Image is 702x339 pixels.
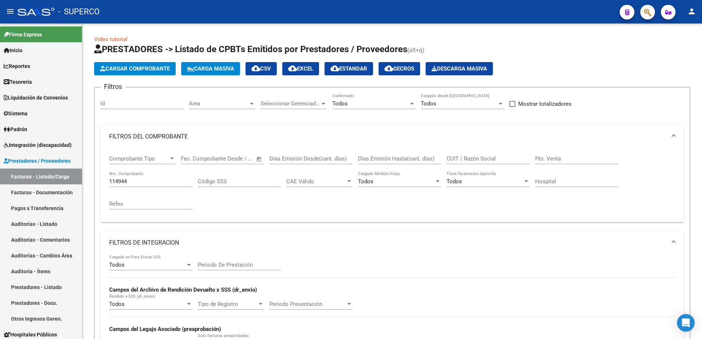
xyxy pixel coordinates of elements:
[269,301,346,307] span: Período Presentación
[358,178,373,185] span: Todos
[181,155,211,162] input: Fecha inicio
[4,78,32,86] span: Tesorería
[426,62,493,75] button: Descarga Masiva
[246,62,277,75] button: CSV
[421,100,436,107] span: Todos
[94,36,128,43] a: Video tutorial
[426,62,493,75] app-download-masive: Descarga masiva de comprobantes (adjuntos)
[100,148,684,222] div: FILTROS DEL COMPROBANTE
[4,125,27,133] span: Padrón
[384,65,414,72] span: Gecros
[4,141,72,149] span: Integración (discapacidad)
[261,100,320,107] span: Seleccionar Gerenciador
[109,326,221,332] strong: Campos del Legajo Asociado (preaprobación)
[4,30,42,39] span: Firma Express
[251,65,271,72] span: CSV
[251,64,260,73] mat-icon: cloud_download
[100,65,170,72] span: Cargar Comprobante
[100,82,126,92] h3: Filtros
[109,155,169,162] span: Comprobante Tipo
[94,62,176,75] button: Cargar Comprobante
[187,65,234,72] span: Carga Masiva
[330,64,339,73] mat-icon: cloud_download
[58,4,100,20] span: - SUPERCO
[447,178,462,185] span: Todos
[109,301,125,307] span: Todos
[4,109,28,118] span: Sistema
[4,46,22,54] span: Inicio
[109,286,257,293] strong: Campos del Archivo de Rendición Devuelto x SSS (dr_envio)
[109,262,125,268] span: Todos
[4,62,30,70] span: Reportes
[217,155,253,162] input: Fecha fin
[4,157,71,165] span: Prestadores / Proveedores
[282,62,319,75] button: EXCEL
[198,301,257,307] span: Tipo de Registro
[288,64,297,73] mat-icon: cloud_download
[384,64,393,73] mat-icon: cloud_download
[109,239,666,247] mat-panel-title: FILTROS DE INTEGRACION
[94,44,407,54] span: PRESTADORES -> Listado de CPBTs Emitidos por Prestadores / Proveedores
[687,7,696,16] mat-icon: person
[286,178,346,185] span: CAE Válido
[288,65,313,72] span: EXCEL
[431,65,487,72] span: Descarga Masiva
[407,47,425,54] span: (alt+q)
[332,100,348,107] span: Todos
[325,62,373,75] button: Estandar
[4,331,57,339] span: Hospitales Públicos
[100,125,684,148] mat-expansion-panel-header: FILTROS DEL COMPROBANTE
[6,7,15,16] mat-icon: menu
[677,314,695,332] div: Open Intercom Messenger
[181,62,240,75] button: Carga Masiva
[518,100,572,108] span: Mostrar totalizadores
[379,62,420,75] button: Gecros
[330,65,367,72] span: Estandar
[100,231,684,255] mat-expansion-panel-header: FILTROS DE INTEGRACION
[4,94,68,102] span: Liquidación de Convenios
[109,133,666,141] mat-panel-title: FILTROS DEL COMPROBANTE
[255,155,264,163] button: Open calendar
[189,100,248,107] span: Area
